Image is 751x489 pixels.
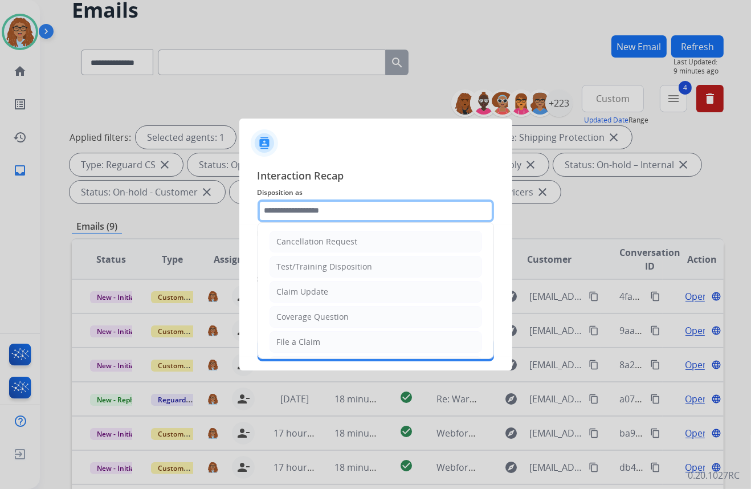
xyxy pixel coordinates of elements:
[258,186,494,199] span: Disposition as
[277,261,373,272] div: Test/Training Disposition
[277,286,329,298] div: Claim Update
[251,129,278,157] img: contactIcon
[277,311,349,323] div: Coverage Question
[277,336,321,348] div: File a Claim
[277,236,358,247] div: Cancellation Request
[258,168,494,186] span: Interaction Recap
[688,468,740,482] p: 0.20.1027RC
